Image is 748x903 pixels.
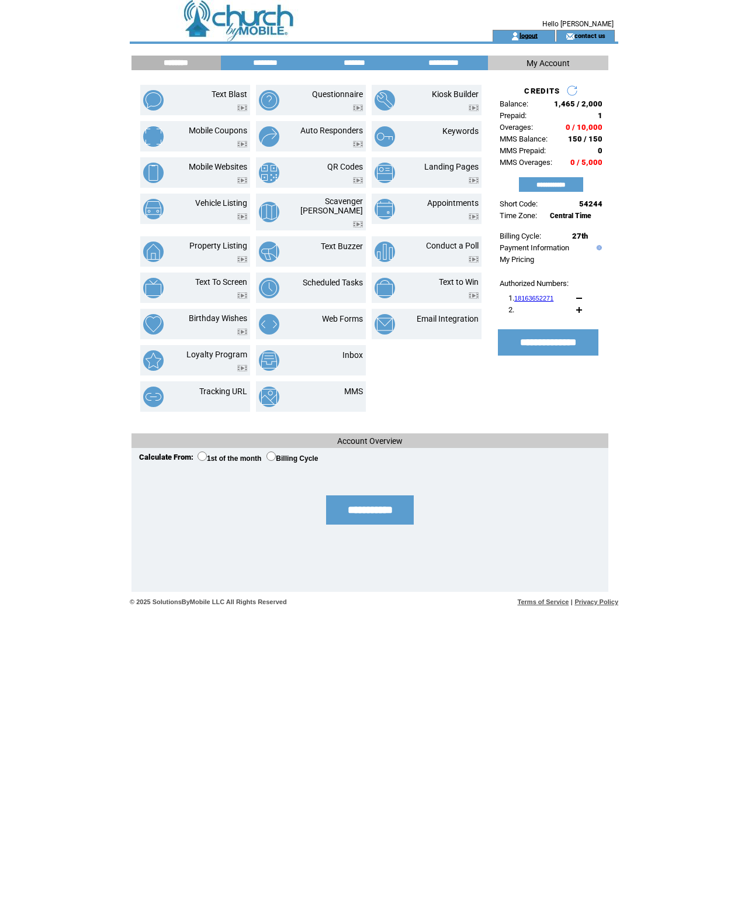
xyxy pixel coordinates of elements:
img: auto-responders.png [259,126,279,147]
span: MMS Prepaid: [500,146,546,155]
img: property-listing.png [143,242,164,262]
img: inbox.png [259,350,279,371]
span: 1. [508,294,553,302]
img: video.png [353,177,363,184]
a: logout [520,32,538,39]
img: video.png [469,105,479,111]
img: qr-codes.png [259,163,279,183]
img: video.png [469,292,479,299]
a: QR Codes [327,162,363,171]
img: email-integration.png [375,314,395,335]
img: conduct-a-poll.png [375,242,395,262]
label: Billing Cycle [266,454,318,463]
span: Hello [PERSON_NAME] [542,20,614,28]
input: Billing Cycle [266,451,276,461]
img: scheduled-tasks.png [259,278,279,298]
img: video.png [353,141,363,147]
img: mms.png [259,387,279,407]
span: Time Zone: [500,211,537,220]
img: mobile-coupons.png [143,126,164,147]
span: 150 / 150 [568,135,602,143]
input: 1st of the month [198,451,207,461]
a: Mobile Coupons [189,126,247,135]
a: Kiosk Builder [432,89,479,99]
span: | [571,598,573,605]
img: text-to-win.png [375,278,395,298]
span: 27th [572,232,588,240]
img: video.png [237,329,247,335]
span: Calculate From: [139,453,193,461]
span: 0 [598,146,602,155]
img: video.png [237,177,247,184]
span: 2. [508,305,514,314]
a: My Pricing [500,255,534,264]
span: CREDITS [524,87,560,95]
a: Privacy Policy [574,598,618,605]
img: scavenger-hunt.png [259,202,279,222]
span: Account Overview [337,436,403,446]
span: Short Code: [500,199,538,208]
a: Questionnaire [312,89,363,99]
a: Landing Pages [424,162,479,171]
img: contact_us_icon.gif [566,32,574,41]
a: Appointments [427,198,479,208]
img: tracking-url.png [143,387,164,407]
a: Mobile Websites [189,162,247,171]
img: account_icon.gif [511,32,520,41]
a: Text to Win [439,277,479,287]
span: 0 / 10,000 [566,123,602,132]
a: Text Blast [212,89,247,99]
a: Conduct a Poll [426,241,479,250]
span: 54244 [579,199,602,208]
a: Property Listing [189,241,247,250]
img: video.png [237,213,247,220]
img: vehicle-listing.png [143,199,164,219]
img: text-buzzer.png [259,242,279,262]
a: Web Forms [322,314,363,323]
a: Text Buzzer [321,242,363,251]
img: web-forms.png [259,314,279,335]
a: Vehicle Listing [195,198,247,208]
img: video.png [469,256,479,263]
span: Central Time [550,212,591,220]
a: Email Integration [417,314,479,323]
span: My Account [527,58,570,68]
img: video.png [237,141,247,147]
a: Tracking URL [199,387,247,396]
a: MMS [344,387,363,396]
img: video.png [469,213,479,220]
span: MMS Overages: [500,158,552,167]
span: Prepaid: [500,111,527,120]
span: Authorized Numbers: [500,279,569,288]
span: © 2025 SolutionsByMobile LLC All Rights Reserved [130,598,287,605]
a: Scheduled Tasks [303,278,363,287]
a: Text To Screen [195,277,247,287]
span: Billing Cycle: [500,232,541,240]
img: mobile-websites.png [143,163,164,183]
span: 1 [598,111,602,120]
img: birthday-wishes.png [143,314,164,335]
a: Loyalty Program [186,350,247,359]
img: loyalty-program.png [143,350,164,371]
a: Birthday Wishes [189,313,247,323]
a: contact us [574,32,605,39]
img: video.png [237,105,247,111]
label: 1st of the month [198,454,261,463]
img: keywords.png [375,126,395,147]
a: Inbox [342,350,363,360]
img: landing-pages.png [375,163,395,183]
span: 1,465 / 2,000 [554,99,602,108]
img: video.png [469,177,479,184]
span: MMS Balance: [500,135,548,143]
span: Balance: [500,99,528,108]
span: 0 / 5,000 [570,158,602,167]
img: text-blast.png [143,90,164,111]
img: appointments.png [375,199,395,219]
a: Scavenger [PERSON_NAME] [300,197,363,215]
img: questionnaire.png [259,90,279,111]
img: text-to-screen.png [143,278,164,298]
a: Payment Information [500,243,569,252]
span: Overages: [500,123,533,132]
a: Keywords [442,126,479,136]
a: Terms of Service [518,598,569,605]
